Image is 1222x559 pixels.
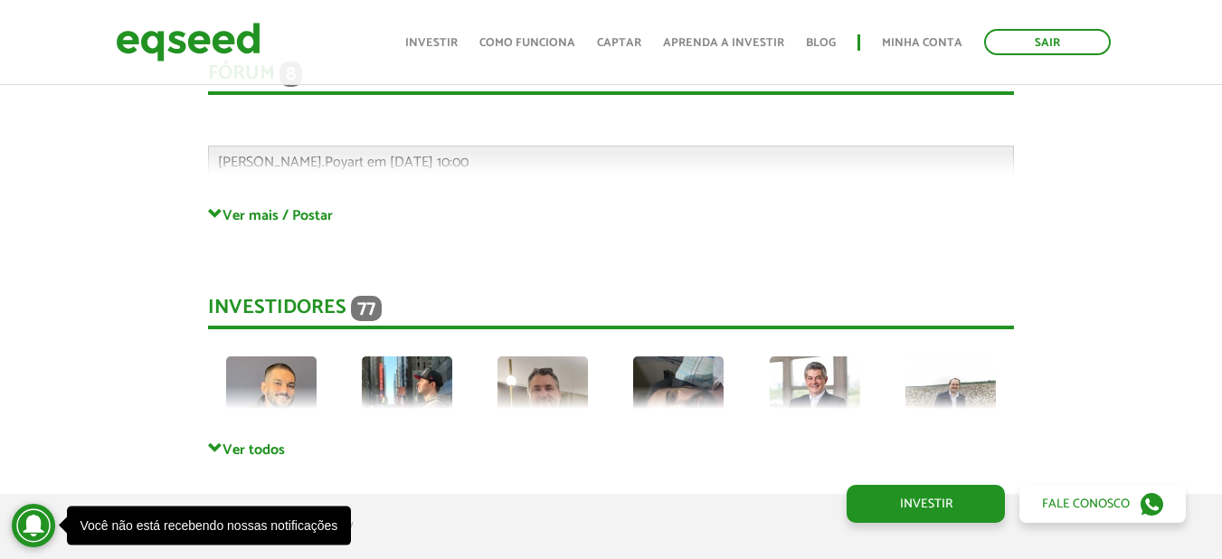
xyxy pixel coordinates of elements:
a: Minha conta [882,37,962,49]
a: Sair [984,29,1111,55]
a: Blog [806,37,836,49]
span: 77 [351,296,382,321]
a: Como funciona [479,37,575,49]
img: EqSeed [116,18,261,66]
div: Investidores [208,296,1014,329]
img: picture-112095-1687613792.jpg [362,356,452,447]
img: picture-126834-1752512559.jpg [497,356,588,447]
a: Aprenda a investir [663,37,784,49]
a: Investir [847,485,1005,523]
a: Fale conosco [1019,485,1186,523]
img: picture-72979-1756068561.jpg [226,356,317,447]
img: picture-121595-1719786865.jpg [633,356,724,447]
span: [PERSON_NAME].Poyart em [DATE] 10:00 [218,150,469,175]
img: picture-61293-1560094735.jpg [905,356,996,447]
span: 8 [279,62,302,87]
a: Captar [597,37,641,49]
img: picture-113391-1693569165.jpg [770,356,860,447]
div: Você não está recebendo nossas notificações [80,519,337,532]
a: Investir [405,37,458,49]
a: Ver mais / Postar [208,206,1014,223]
a: Ver todos [208,441,1014,458]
